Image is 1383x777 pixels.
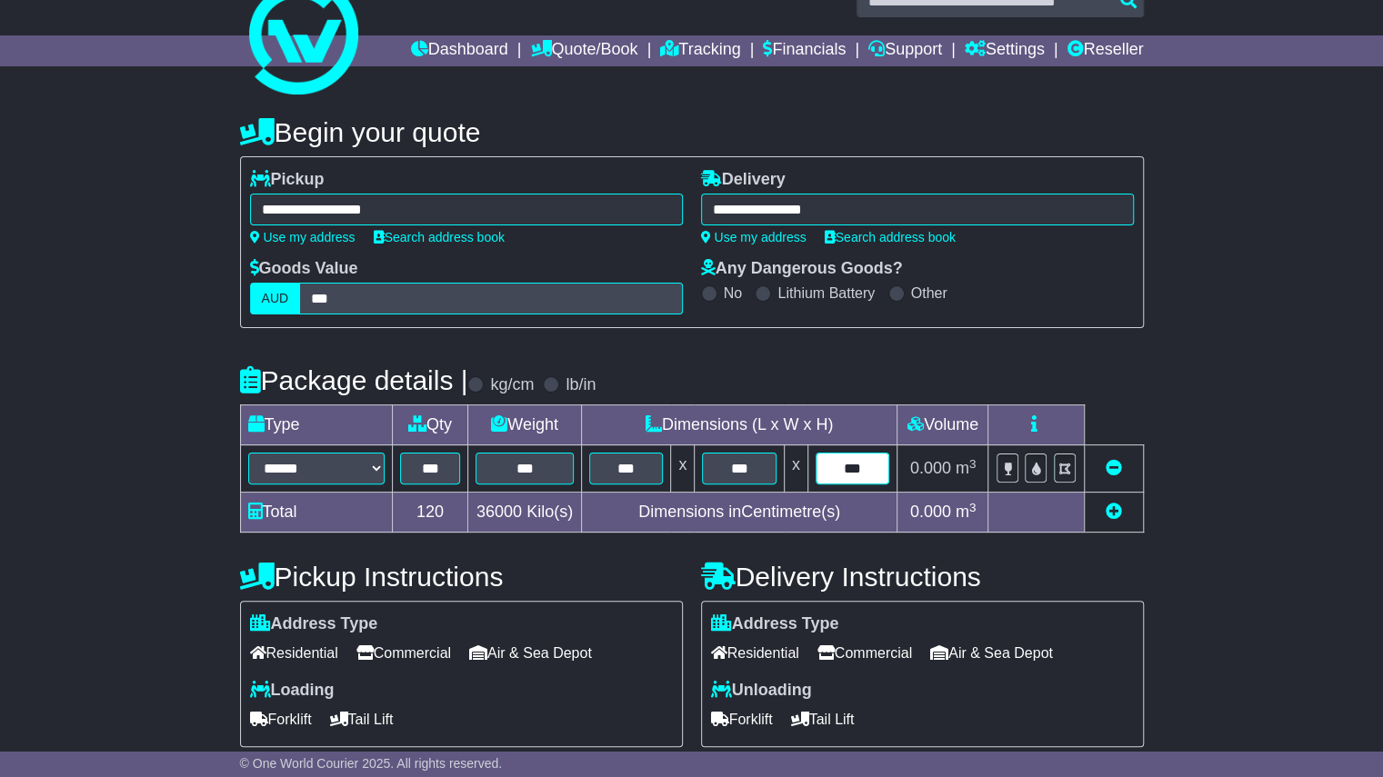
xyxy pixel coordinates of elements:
[240,405,392,445] td: Type
[825,230,956,244] a: Search address book
[1106,503,1122,521] a: Add new item
[240,117,1144,147] h4: Begin your quote
[468,493,581,533] td: Kilo(s)
[581,493,897,533] td: Dimensions in Centimetre(s)
[250,705,312,733] span: Forklift
[956,503,977,521] span: m
[711,705,773,733] span: Forklift
[763,35,846,66] a: Financials
[468,405,581,445] td: Weight
[777,284,875,302] label: Lithium Battery
[250,681,335,701] label: Loading
[671,445,695,493] td: x
[581,405,897,445] td: Dimensions (L x W x H)
[250,170,325,190] label: Pickup
[784,445,807,493] td: x
[566,375,596,395] label: lb/in
[240,365,468,395] h4: Package details |
[701,562,1144,592] h4: Delivery Instructions
[930,639,1053,667] span: Air & Sea Depot
[240,493,392,533] td: Total
[1067,35,1143,66] a: Reseller
[724,284,742,302] label: No
[469,639,592,667] span: Air & Sea Depot
[1106,459,1122,477] a: Remove this item
[392,405,468,445] td: Qty
[701,230,807,244] a: Use my address
[392,493,468,533] td: 120
[374,230,505,244] a: Search address book
[711,639,799,667] span: Residential
[791,705,855,733] span: Tail Lift
[250,639,338,667] span: Residential
[956,459,977,477] span: m
[250,230,356,244] a: Use my address
[250,283,301,314] label: AUD
[910,459,951,477] span: 0.000
[240,756,503,771] span: © One World Courier 2025. All rights reserved.
[897,405,988,445] td: Volume
[330,705,394,733] span: Tail Lift
[411,35,508,66] a: Dashboard
[701,259,903,279] label: Any Dangerous Goods?
[868,35,942,66] a: Support
[711,681,812,701] label: Unloading
[969,457,977,471] sup: 3
[250,259,358,279] label: Goods Value
[817,639,912,667] span: Commercial
[711,614,839,634] label: Address Type
[969,501,977,514] sup: 3
[240,562,683,592] h4: Pickup Instructions
[660,35,740,66] a: Tracking
[701,170,786,190] label: Delivery
[250,614,378,634] label: Address Type
[910,503,951,521] span: 0.000
[965,35,1045,66] a: Settings
[911,284,947,302] label: Other
[530,35,637,66] a: Quote/Book
[490,375,534,395] label: kg/cm
[476,503,522,521] span: 36000
[356,639,451,667] span: Commercial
